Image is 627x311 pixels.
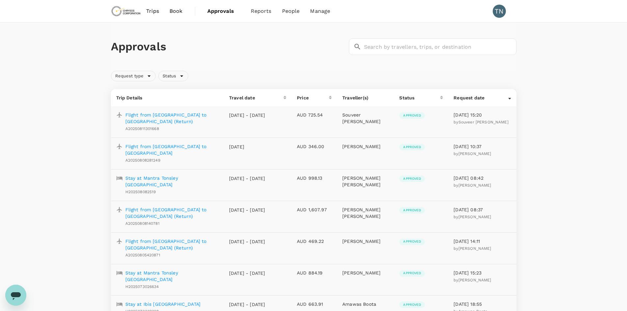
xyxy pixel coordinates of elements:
[111,73,148,79] span: Request type
[342,270,389,276] p: [PERSON_NAME]
[125,126,159,131] span: A20250811301668
[458,183,491,188] span: [PERSON_NAME]
[458,151,491,156] span: [PERSON_NAME]
[125,112,219,125] a: Flight from [GEOGRAPHIC_DATA] to [GEOGRAPHIC_DATA] (Return)
[493,5,506,18] div: TN
[454,238,511,245] p: [DATE] 14:11
[342,175,389,188] p: [PERSON_NAME] [PERSON_NAME]
[297,94,329,101] div: Price
[125,253,160,257] span: A20250805420871
[111,4,141,18] img: Chrysos Corporation
[229,207,265,213] p: [DATE] - [DATE]
[399,271,425,275] span: Approved
[342,94,389,101] p: Traveller(s)
[458,246,491,251] span: [PERSON_NAME]
[297,270,332,276] p: AUD 884.19
[342,301,389,307] p: Amawas Boota
[297,112,332,118] p: AUD 725.54
[125,221,160,226] span: A20250808140781
[125,206,219,220] a: Flight from [GEOGRAPHIC_DATA] to [GEOGRAPHIC_DATA] (Return)
[207,7,240,15] span: Approvals
[125,238,219,251] a: Flight from [GEOGRAPHIC_DATA] to [GEOGRAPHIC_DATA] (Return)
[116,94,219,101] p: Trip Details
[159,73,180,79] span: Status
[125,270,219,283] a: Stay at Mantra Tonsley [GEOGRAPHIC_DATA]
[458,120,509,124] span: Souveer [PERSON_NAME]
[310,7,330,15] span: Manage
[364,39,516,55] input: Search by travellers, trips, or destination
[399,208,425,213] span: Approved
[454,120,508,124] span: by
[399,176,425,181] span: Approved
[399,302,425,307] span: Approved
[454,112,511,118] p: [DATE] 15:20
[342,112,389,125] p: Souveer [PERSON_NAME]
[125,158,160,163] span: A20250808281249
[458,215,491,219] span: [PERSON_NAME]
[399,145,425,149] span: Approved
[158,71,188,81] div: Status
[125,143,219,156] a: Flight from [GEOGRAPHIC_DATA] to [GEOGRAPHIC_DATA]
[454,215,491,219] span: by
[399,239,425,244] span: Approved
[229,112,265,118] p: [DATE] - [DATE]
[454,94,508,101] div: Request date
[454,151,491,156] span: by
[229,94,283,101] div: Travel date
[454,183,491,188] span: by
[454,270,511,276] p: [DATE] 15:23
[342,238,389,245] p: [PERSON_NAME]
[111,71,156,81] div: Request type
[454,246,491,251] span: by
[125,301,201,307] a: Stay at Ibis [GEOGRAPHIC_DATA]
[125,284,159,289] span: H2025073026634
[399,94,440,101] div: Status
[297,206,332,213] p: AUD 1,607.97
[454,175,511,181] p: [DATE] 08:42
[229,175,265,182] p: [DATE] - [DATE]
[297,175,332,181] p: AUD 998.13
[229,301,265,308] p: [DATE] - [DATE]
[458,278,491,282] span: [PERSON_NAME]
[146,7,159,15] span: Trips
[5,285,26,306] iframe: Button to launch messaging window
[454,278,491,282] span: by
[454,143,511,150] p: [DATE] 10:37
[282,7,300,15] span: People
[399,113,425,118] span: Approved
[454,206,511,213] p: [DATE] 08:37
[297,238,332,245] p: AUD 469.22
[125,190,156,194] span: H202508082519
[342,206,389,220] p: [PERSON_NAME] [PERSON_NAME]
[454,301,511,307] p: [DATE] 18:55
[297,143,332,150] p: AUD 346.00
[125,175,219,188] a: Stay at Mantra Tonsley [GEOGRAPHIC_DATA]
[229,270,265,276] p: [DATE] - [DATE]
[297,301,332,307] p: AUD 663.91
[170,7,183,15] span: Book
[342,143,389,150] p: [PERSON_NAME]
[111,40,346,54] h1: Approvals
[251,7,272,15] span: Reports
[229,238,265,245] p: [DATE] - [DATE]
[229,143,265,150] p: [DATE]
